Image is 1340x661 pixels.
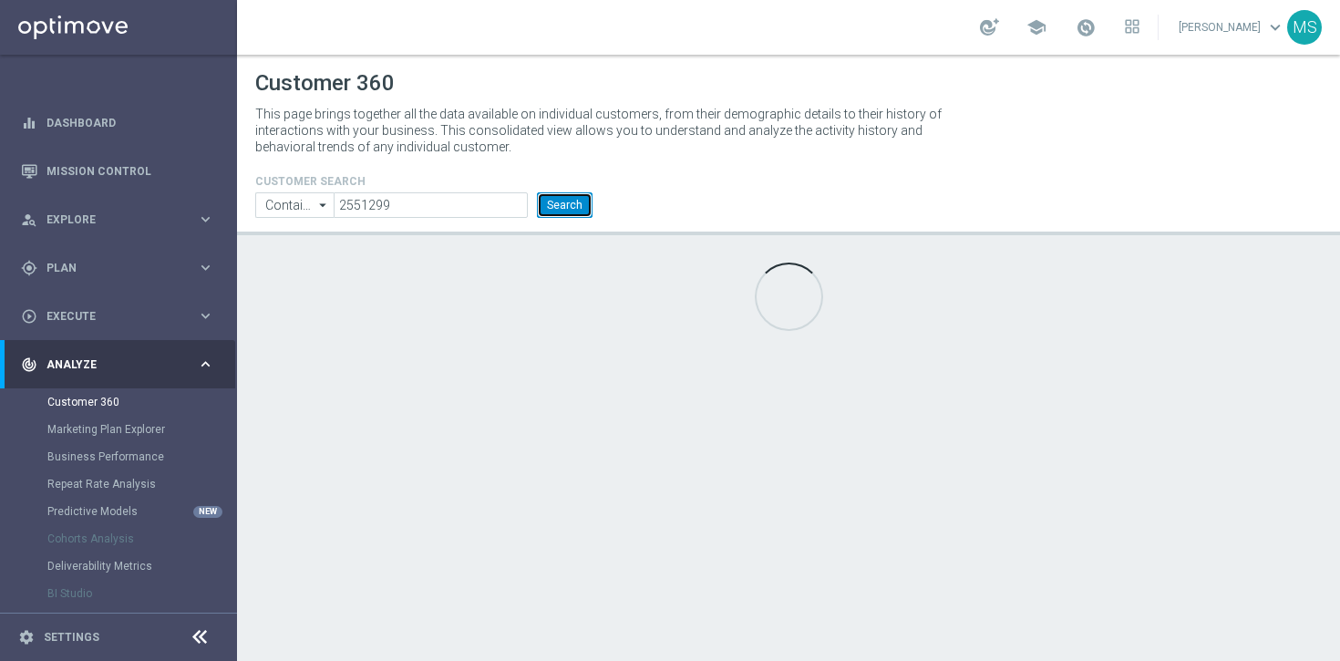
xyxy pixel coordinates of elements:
i: keyboard_arrow_right [197,307,214,325]
i: keyboard_arrow_right [197,259,214,276]
span: keyboard_arrow_down [1265,17,1285,37]
button: person_search Explore keyboard_arrow_right [20,212,215,227]
div: Deliverability Metrics [47,553,235,580]
a: Dashboard [46,98,214,147]
h1: Customer 360 [255,70,1322,97]
i: person_search [21,212,37,228]
p: This page brings together all the data available on individual customers, from their demographic ... [255,106,957,155]
button: Mission Control [20,164,215,179]
div: Dashboard [21,98,214,147]
i: equalizer [21,115,37,131]
button: gps_fixed Plan keyboard_arrow_right [20,261,215,275]
div: BI Studio [47,580,235,607]
span: Plan [46,263,197,274]
div: Customer 360 [47,388,235,416]
div: Marketing Plan Explorer [47,416,235,443]
button: play_circle_outline Execute keyboard_arrow_right [20,309,215,324]
i: keyboard_arrow_right [197,356,214,373]
span: Analyze [46,359,197,370]
span: Execute [46,311,197,322]
div: MS [1287,10,1322,45]
i: play_circle_outline [21,308,37,325]
div: Predictive Models [47,498,235,525]
div: Analyze [21,356,197,373]
div: Explore [21,212,197,228]
span: Explore [46,214,197,225]
input: Contains [255,192,334,218]
a: Repeat Rate Analysis [47,477,190,491]
div: NEW [193,506,222,518]
a: Customer 360 [47,395,190,409]
button: equalizer Dashboard [20,116,215,130]
i: keyboard_arrow_right [197,211,214,228]
a: Marketing Plan Explorer [47,422,190,437]
button: Search [537,192,593,218]
h4: CUSTOMER SEARCH [255,175,593,188]
i: gps_fixed [21,260,37,276]
span: school [1026,17,1046,37]
a: Mission Control [46,147,214,195]
a: Business Performance [47,449,190,464]
a: [PERSON_NAME]keyboard_arrow_down [1177,14,1287,41]
a: Deliverability Metrics [47,559,190,573]
input: Enter CID, Email, name or phone [334,192,528,218]
i: arrow_drop_down [314,193,333,217]
button: track_changes Analyze keyboard_arrow_right [20,357,215,372]
div: Execute [21,308,197,325]
div: Business Performance [47,443,235,470]
a: Settings [44,632,99,643]
div: Plan [21,260,197,276]
div: Cohorts Analysis [47,525,235,553]
div: Mission Control [21,147,214,195]
i: settings [18,629,35,646]
a: Predictive Models [47,504,190,519]
i: track_changes [21,356,37,373]
div: Repeat Rate Analysis [47,470,235,498]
